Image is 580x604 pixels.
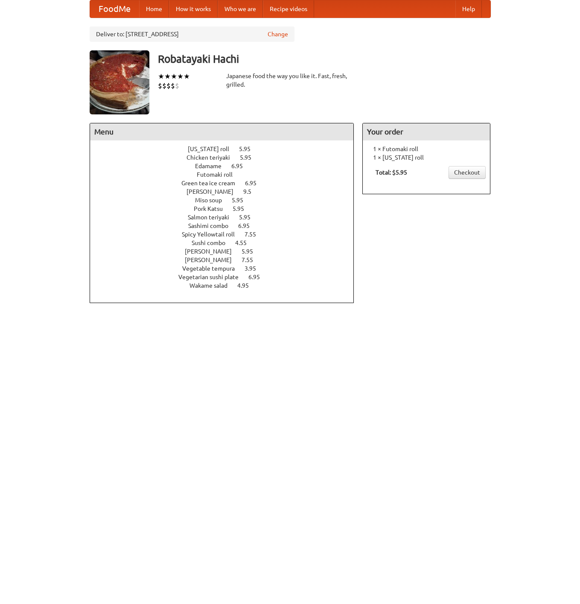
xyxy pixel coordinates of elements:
[188,146,266,152] a: [US_STATE] roll 5.95
[182,265,243,272] span: Vegetable tempura
[218,0,263,18] a: Who we are
[185,257,240,263] span: [PERSON_NAME]
[184,72,190,81] li: ★
[367,145,486,153] li: 1 × Futomaki roll
[192,239,262,246] a: Sushi combo 4.55
[90,0,139,18] a: FoodMe
[242,248,262,255] span: 5.95
[139,0,169,18] a: Home
[187,188,242,195] span: [PERSON_NAME]
[197,171,241,178] span: Futomaki roll
[188,214,238,221] span: Salmon teriyaki
[169,0,218,18] a: How it works
[185,248,240,255] span: [PERSON_NAME]
[158,50,491,67] h3: Robatayaki Hachi
[376,169,407,176] b: Total: $5.95
[182,231,272,238] a: Spicy Yellowtail roll 7.55
[181,180,272,187] a: Green tea ice cream 6.95
[239,146,259,152] span: 5.95
[231,163,251,169] span: 6.95
[185,248,269,255] a: [PERSON_NAME] 5.95
[194,205,231,212] span: Pork Katsu
[455,0,482,18] a: Help
[171,81,175,90] li: $
[192,239,234,246] span: Sushi combo
[232,197,252,204] span: 5.95
[188,214,266,221] a: Salmon teriyaki 5.95
[182,231,243,238] span: Spicy Yellowtail roll
[177,72,184,81] li: ★
[197,171,257,178] a: Futomaki roll
[90,50,149,114] img: angular.jpg
[263,0,314,18] a: Recipe videos
[195,197,230,204] span: Miso soup
[239,214,259,221] span: 5.95
[164,72,171,81] li: ★
[187,154,267,161] a: Chicken teriyaki 5.95
[171,72,177,81] li: ★
[248,274,268,280] span: 6.95
[175,81,179,90] li: $
[235,239,255,246] span: 4.55
[90,26,294,42] div: Deliver to: [STREET_ADDRESS]
[233,205,253,212] span: 5.95
[158,81,162,90] li: $
[268,30,288,38] a: Change
[181,180,244,187] span: Green tea ice cream
[367,153,486,162] li: 1 × [US_STATE] roll
[158,72,164,81] li: ★
[187,188,267,195] a: [PERSON_NAME] 9.5
[240,154,260,161] span: 5.95
[189,282,265,289] a: Wakame salad 4.95
[226,72,354,89] div: Japanese food the way you like it. Fast, fresh, grilled.
[238,222,258,229] span: 6.95
[166,81,171,90] li: $
[242,257,262,263] span: 7.55
[245,180,265,187] span: 6.95
[188,222,237,229] span: Sashimi combo
[237,282,257,289] span: 4.95
[188,146,238,152] span: [US_STATE] roll
[188,222,265,229] a: Sashimi combo 6.95
[178,274,247,280] span: Vegetarian sushi plate
[189,282,236,289] span: Wakame salad
[363,123,490,140] h4: Your order
[187,154,239,161] span: Chicken teriyaki
[185,257,269,263] a: [PERSON_NAME] 7.55
[245,265,265,272] span: 3.95
[449,166,486,179] a: Checkout
[195,197,259,204] a: Miso soup 5.95
[194,205,260,212] a: Pork Katsu 5.95
[178,274,276,280] a: Vegetarian sushi plate 6.95
[90,123,354,140] h4: Menu
[182,265,272,272] a: Vegetable tempura 3.95
[243,188,260,195] span: 9.5
[245,231,265,238] span: 7.55
[195,163,259,169] a: Edamame 6.95
[162,81,166,90] li: $
[195,163,230,169] span: Edamame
